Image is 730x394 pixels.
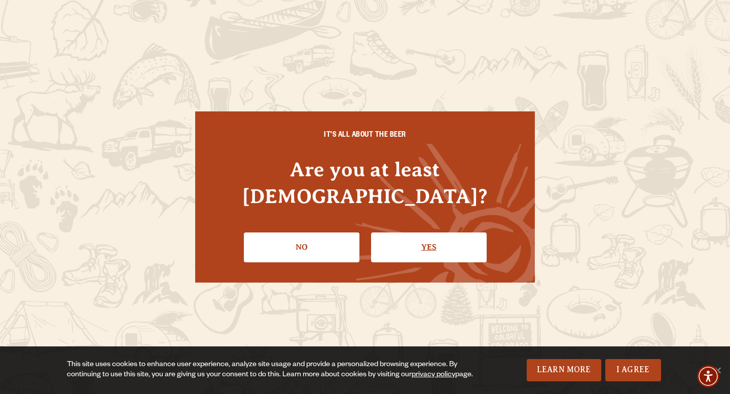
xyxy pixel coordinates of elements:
a: No [244,232,359,262]
a: privacy policy [412,371,455,379]
a: Confirm I'm 21 or older [371,232,487,262]
h4: Are you at least [DEMOGRAPHIC_DATA]? [215,156,515,210]
a: I Agree [605,359,661,381]
h6: IT'S ALL ABOUT THE BEER [215,132,515,141]
div: Accessibility Menu [697,365,719,387]
a: Learn More [527,359,601,381]
div: This site uses cookies to enhance user experience, analyze site usage and provide a personalized ... [67,360,474,380]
